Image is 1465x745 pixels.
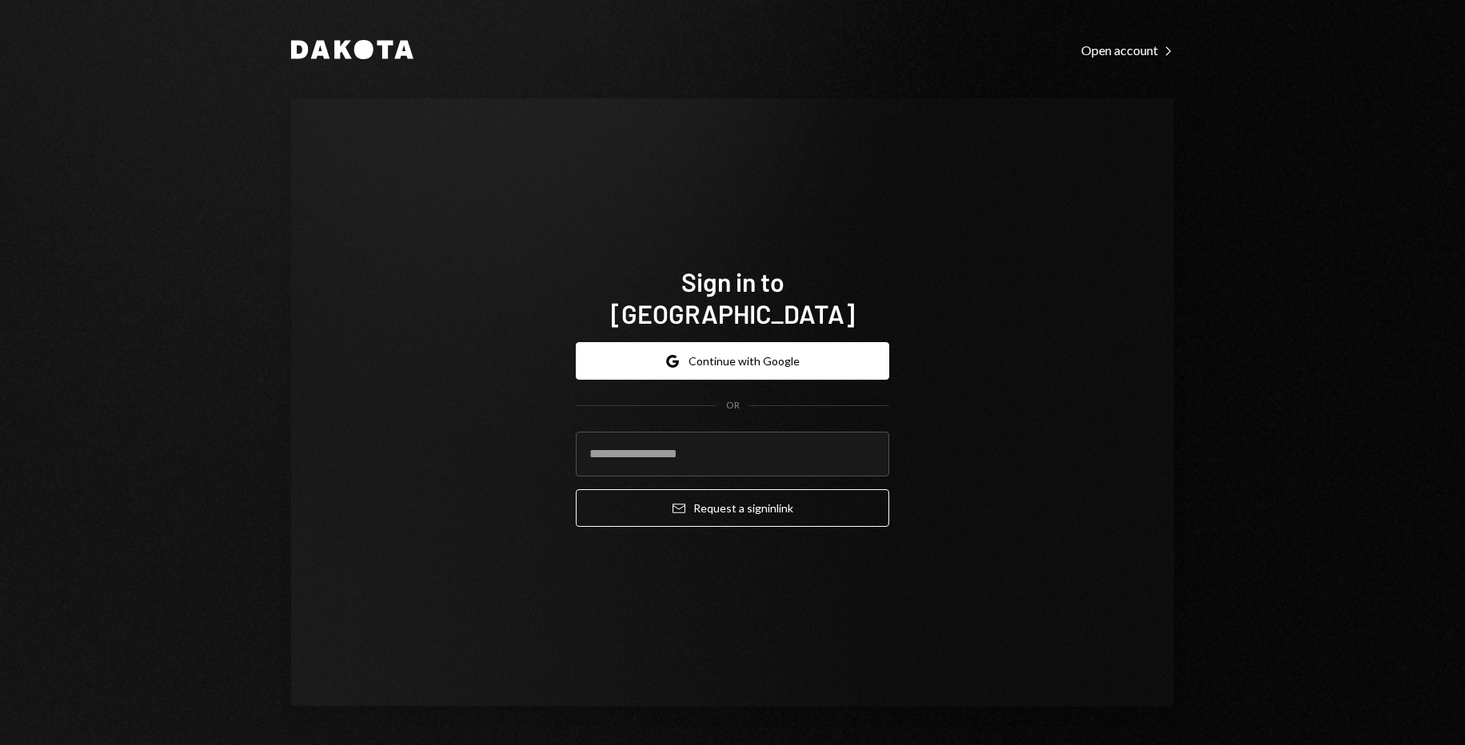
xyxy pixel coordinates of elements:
[576,489,889,527] button: Request a signinlink
[1081,42,1174,58] div: Open account
[726,399,740,412] div: OR
[576,342,889,380] button: Continue with Google
[1081,41,1174,58] a: Open account
[576,265,889,329] h1: Sign in to [GEOGRAPHIC_DATA]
